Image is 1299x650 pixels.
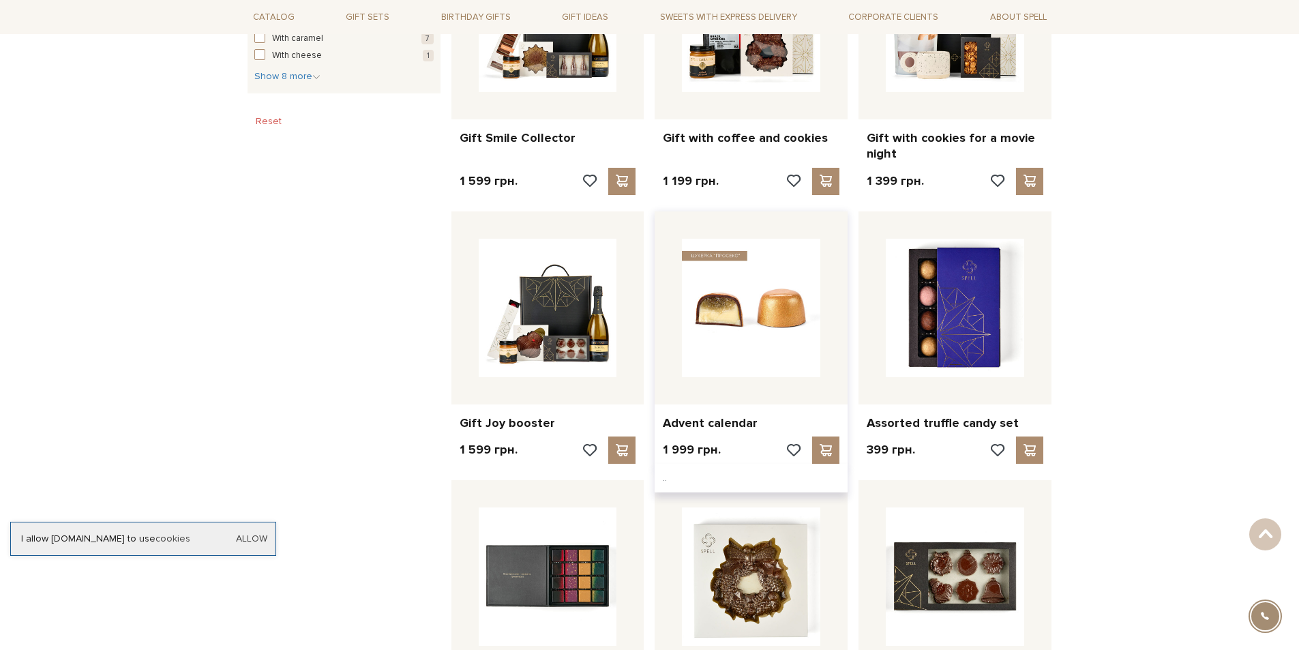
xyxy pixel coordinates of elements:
button: Reset [248,110,290,132]
img: Chocolate candies Eight wonders [886,507,1024,646]
a: Sweets with express delivery [655,5,803,29]
span: Show 8 more [254,70,320,82]
a: Assorted truffle candy set [867,415,1043,431]
a: Corporate clients [843,7,944,28]
p: 1 999 грн. [663,442,721,458]
div: I allow [DOMAIN_NAME] to use [11,533,275,545]
p: 1 199 грн. [663,173,719,189]
button: Show 8 more [254,70,320,83]
a: About Spell [985,7,1052,28]
a: Gift with coffee and cookies [663,130,839,146]
div: .. [655,464,848,492]
a: Allow [236,533,267,545]
a: Birthday gifts [436,7,516,28]
button: With caramel 7 [254,32,434,46]
a: Gift with cookies for a movie night [867,130,1043,162]
a: Gift Smile Collector [460,130,636,146]
span: With cheese [272,49,322,63]
a: Catalog [248,7,300,28]
p: 1 399 грн. [867,173,924,189]
a: Gift sets [340,7,395,28]
p: 1 599 грн. [460,173,518,189]
button: With cheese 1 [254,49,434,63]
a: cookies [155,533,190,544]
span: 7 [421,33,434,44]
p: 1 599 грн. [460,442,518,458]
p: 399 грн. [867,442,915,458]
img: Advent calendar [682,239,820,377]
a: Advent calendar [663,415,839,431]
span: 1 [423,50,434,61]
a: Gift ideas [556,7,614,28]
span: With caramel [272,32,323,46]
a: Gift Joy booster [460,415,636,431]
